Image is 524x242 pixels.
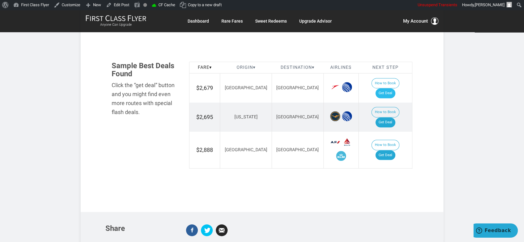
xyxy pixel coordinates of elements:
span: United [342,82,352,92]
a: Dashboard [188,15,209,27]
a: Upgrade Advisor [299,15,332,27]
h3: Share [105,224,177,232]
span: ▾ [312,65,314,70]
span: [GEOGRAPHIC_DATA] [224,147,267,152]
span: Lufthansa [330,111,340,121]
a: Get Deal [375,150,395,160]
span: [GEOGRAPHIC_DATA] [276,85,319,90]
span: Austrian Airlines‎ [330,82,340,92]
span: Unsuspend Transients [418,2,457,7]
button: How to Book [371,140,399,150]
span: KLM [336,151,346,161]
th: Airlines [323,62,358,73]
th: Origin [220,62,272,73]
span: United [342,111,352,121]
span: My Account [403,17,428,25]
span: ▾ [253,65,255,70]
span: Air France [330,137,340,147]
th: Fare [189,62,220,73]
span: $2,679 [196,85,213,91]
span: [GEOGRAPHIC_DATA] [276,114,319,120]
small: Anyone Can Upgrade [86,23,146,27]
th: Destination [272,62,323,73]
img: First Class Flyer [86,15,146,21]
span: $2,888 [196,147,213,153]
span: [PERSON_NAME] [475,2,504,7]
a: Rare Fares [221,15,243,27]
button: My Account [403,17,438,25]
span: $2,695 [196,114,213,120]
button: How to Book [371,107,399,117]
span: [US_STATE] [234,114,257,120]
span: Delta Airlines [342,137,352,147]
a: Sweet Redeems [255,15,287,27]
th: Next Step [358,62,412,73]
a: Get Deal [375,117,395,127]
a: Get Deal [375,88,395,98]
span: ▾ [209,65,212,70]
h3: Sample Best Deals Found [112,62,180,78]
a: First Class FlyerAnyone Can Upgrade [86,15,146,27]
iframe: Opens a widget where you can find more information [473,223,518,239]
button: How to Book [371,78,399,89]
div: Click the “get deal” button and you might find even more routes with special flash deals. [112,81,180,117]
span: [GEOGRAPHIC_DATA] [224,85,267,90]
span: [GEOGRAPHIC_DATA] [276,147,319,152]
